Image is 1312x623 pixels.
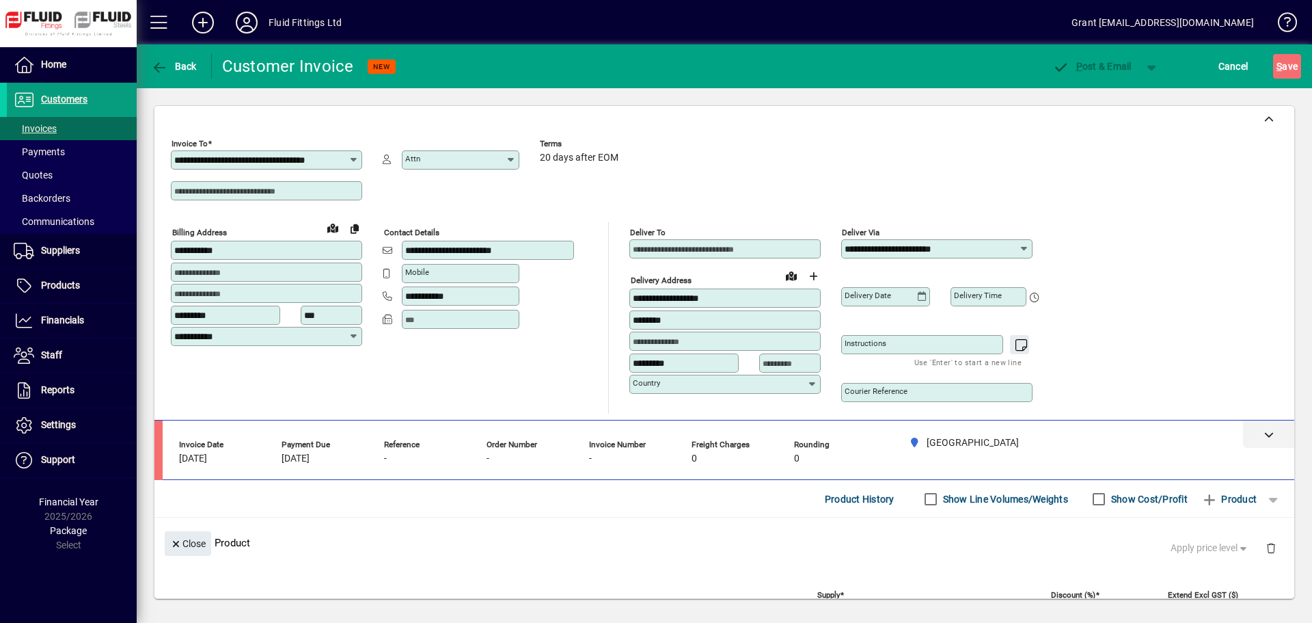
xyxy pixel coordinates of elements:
mat-label: Deliver To [630,228,666,237]
span: Suppliers [41,245,80,256]
span: Products [41,280,80,291]
span: Cancel [1218,55,1248,77]
span: P [1076,61,1082,72]
span: Backorders [14,193,70,204]
span: ost & Email [1052,61,1132,72]
span: Product History [825,488,894,510]
button: Save [1273,54,1301,79]
a: View on map [780,265,802,287]
label: Show Cost/Profit [1108,492,1188,506]
a: Payments [7,140,137,163]
mat-hint: Use 'Enter' to start a new line [914,354,1022,370]
span: ave [1276,55,1298,77]
button: Back [148,54,200,79]
span: Invoices [14,123,57,134]
button: Copy to Delivery address [344,217,366,239]
mat-label: Invoice To [172,139,208,148]
span: 20 days after EOM [540,153,618,163]
a: Backorders [7,187,137,210]
button: Post & Email [1045,54,1138,79]
a: Invoices [7,117,137,140]
div: Fluid Fittings Ltd [269,12,342,34]
span: Financials [41,315,84,326]
mat-label: Delivery date [845,291,891,300]
span: - [487,453,489,464]
mat-label: Extend excl GST ($) [1168,590,1238,600]
span: Quotes [14,170,53,181]
a: Knowledge Base [1268,3,1295,47]
span: Settings [41,419,76,430]
a: Staff [7,339,137,373]
span: Reports [41,384,74,395]
button: Add [181,10,225,35]
app-page-header-button: Back [137,54,212,79]
a: Reports [7,373,137,408]
button: Close [165,531,211,556]
app-page-header-button: Close [161,537,215,549]
span: Back [151,61,197,72]
mat-label: Discount (%) [1051,590,1095,600]
a: Communications [7,210,137,233]
button: Product History [819,487,900,512]
mat-label: Country [633,378,660,388]
app-page-header-button: Delete [1255,542,1287,554]
span: Financial Year [39,496,98,507]
span: Customers [41,94,87,105]
button: Choose address [802,265,824,287]
span: Close [170,533,206,555]
span: - [589,453,592,464]
a: Quotes [7,163,137,187]
button: Delete [1255,531,1287,564]
a: Support [7,443,137,477]
span: - [384,453,387,464]
a: Suppliers [7,234,137,268]
span: [DATE] [179,453,207,464]
button: Cancel [1215,54,1252,79]
a: Products [7,269,137,303]
span: 0 [794,453,799,464]
span: Package [50,525,87,536]
span: 0 [692,453,697,464]
mat-label: Mobile [405,267,429,277]
span: Staff [41,349,62,360]
a: Financials [7,304,137,338]
mat-label: Attn [405,154,420,163]
span: NEW [373,62,390,71]
a: Settings [7,408,137,442]
span: Support [41,454,75,465]
a: View on map [322,217,344,239]
div: Customer Invoice [222,55,354,77]
a: Home [7,48,137,82]
span: Apply price level [1171,541,1250,555]
span: Terms [540,140,622,148]
div: Product [154,518,1294,568]
span: Payments [14,146,65,157]
mat-label: Supply [817,590,840,600]
mat-label: Deliver via [842,228,879,237]
div: Grant [EMAIL_ADDRESS][DOMAIN_NAME] [1071,12,1254,34]
mat-label: Courier Reference [845,386,907,396]
button: Apply price level [1165,536,1255,561]
span: Communications [14,216,94,227]
mat-label: Instructions [845,339,886,348]
span: Home [41,59,66,70]
span: S [1276,61,1282,72]
span: [DATE] [282,453,310,464]
mat-label: Delivery time [954,291,1002,300]
button: Profile [225,10,269,35]
label: Show Line Volumes/Weights [940,492,1068,506]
